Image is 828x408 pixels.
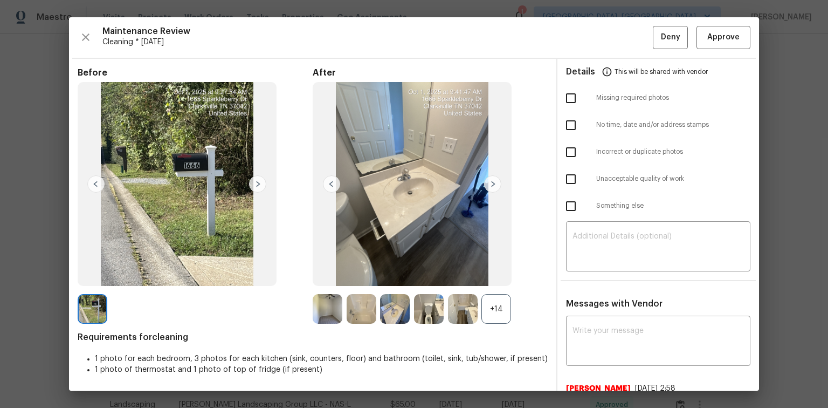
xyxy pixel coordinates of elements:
[78,332,548,343] span: Requirements for cleaning
[87,175,105,193] img: left-chevron-button-url
[95,353,548,364] li: 1 photo for each bedroom, 3 photos for each kitchen (sink, counters, floor) and bathroom (toilet,...
[102,37,653,47] span: Cleaning * [DATE]
[557,193,759,220] div: Something else
[78,67,313,78] span: Before
[566,59,595,85] span: Details
[557,112,759,139] div: No time, date and/or address stamps
[707,31,740,44] span: Approve
[653,26,688,49] button: Deny
[596,201,750,210] span: Something else
[557,139,759,166] div: Incorrect or duplicate photos
[102,26,653,37] span: Maintenance Review
[596,93,750,103] span: Missing required photos
[566,383,631,394] span: [PERSON_NAME]
[596,174,750,183] span: Unacceptable quality of work
[661,31,680,44] span: Deny
[313,67,548,78] span: After
[484,175,501,193] img: right-chevron-button-url
[566,300,663,308] span: Messages with Vendor
[596,120,750,130] span: No time, date and/or address stamps
[557,85,759,112] div: Missing required photos
[249,175,266,193] img: right-chevron-button-url
[615,59,708,85] span: This will be shared with vendor
[323,175,340,193] img: left-chevron-button-url
[696,26,750,49] button: Approve
[635,385,675,392] span: [DATE] 2:58
[557,166,759,193] div: Unacceptable quality of work
[95,364,548,375] li: 1 photo of thermostat and 1 photo of top of fridge (if present)
[596,147,750,157] span: Incorrect or duplicate photos
[481,294,511,324] div: +14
